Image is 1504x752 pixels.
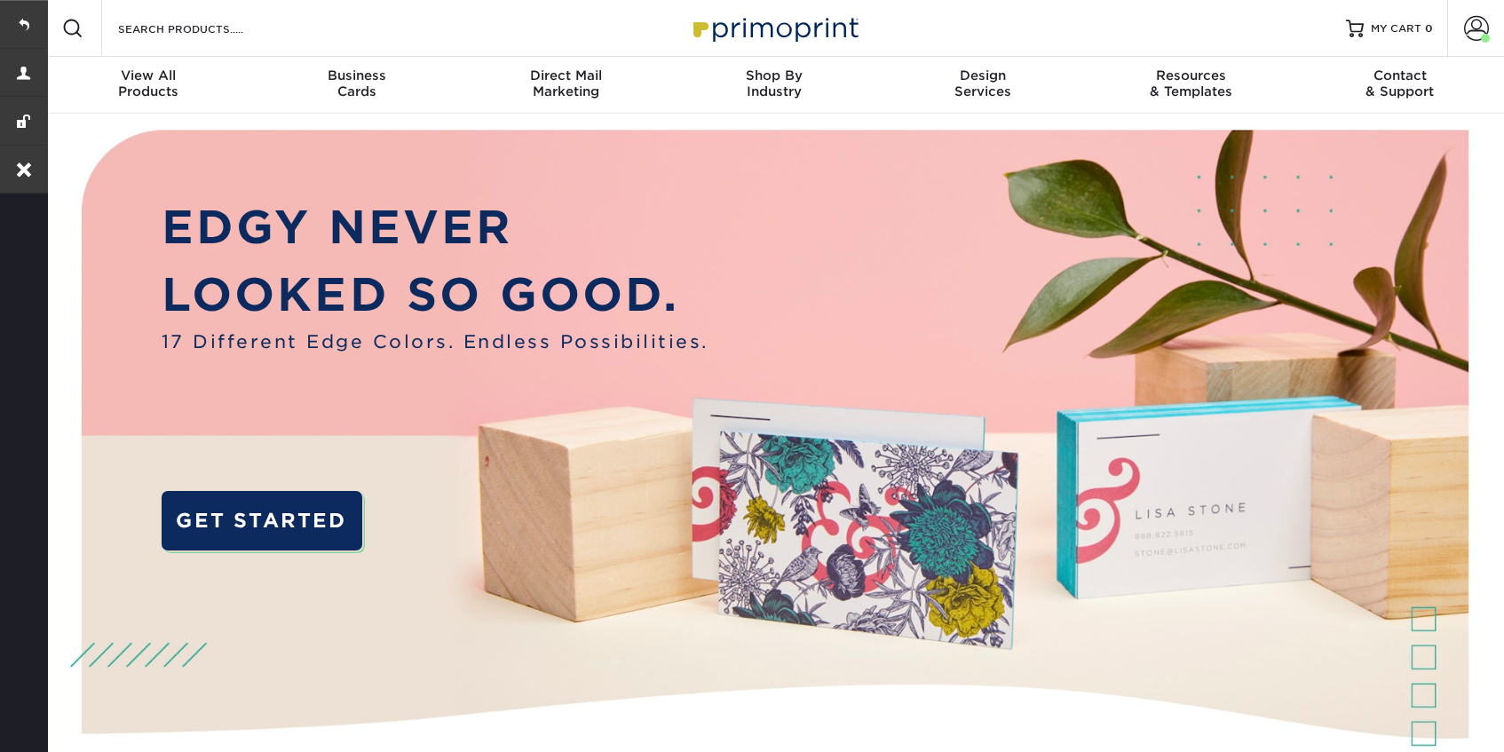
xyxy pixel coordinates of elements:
[1371,21,1421,36] span: MY CART
[1295,67,1504,99] div: & Support
[878,67,1087,83] span: Design
[44,67,253,99] div: Products
[462,67,670,99] div: Marketing
[670,57,879,114] a: Shop ByIndustry
[1087,67,1295,83] span: Resources
[670,67,879,83] span: Shop By
[253,57,462,114] a: BusinessCards
[1087,57,1295,114] a: Resources& Templates
[44,57,253,114] a: View AllProducts
[462,67,670,83] span: Direct Mail
[1087,67,1295,99] div: & Templates
[670,67,879,99] div: Industry
[462,57,670,114] a: Direct MailMarketing
[685,9,863,47] img: Primoprint
[44,67,253,83] span: View All
[1295,57,1504,114] a: Contact& Support
[1295,67,1504,83] span: Contact
[116,18,289,39] input: SEARCH PRODUCTS.....
[1425,22,1433,35] span: 0
[878,57,1087,114] a: DesignServices
[162,194,708,261] p: EDGY NEVER
[878,67,1087,99] div: Services
[253,67,462,99] div: Cards
[162,329,708,355] span: 17 Different Edge Colors. Endless Possibilities.
[253,67,462,83] span: Business
[162,261,708,329] p: LOOKED SO GOOD.
[162,491,362,550] a: GET STARTED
